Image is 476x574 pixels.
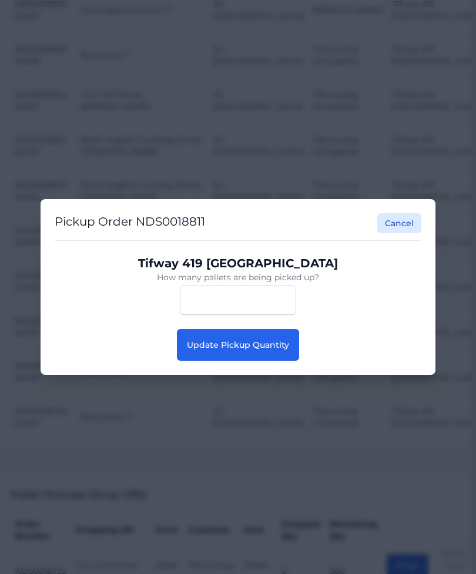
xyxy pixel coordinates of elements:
[377,213,421,233] button: Cancel
[64,255,412,271] p: Tifway 419 [GEOGRAPHIC_DATA]
[187,340,289,350] span: Update Pickup Quantity
[55,213,205,233] h2: Pickup Order NDS0018811
[64,271,412,283] p: How many pallets are being picked up?
[177,329,299,361] button: Update Pickup Quantity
